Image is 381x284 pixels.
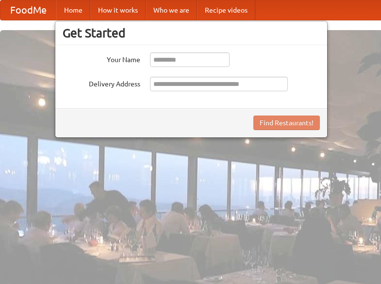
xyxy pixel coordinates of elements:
[90,0,146,20] a: How it works
[63,77,140,89] label: Delivery Address
[146,0,197,20] a: Who we are
[0,0,56,20] a: FoodMe
[253,116,320,130] button: Find Restaurants!
[63,26,320,40] h3: Get Started
[197,0,255,20] a: Recipe videos
[63,52,140,65] label: Your Name
[56,0,90,20] a: Home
